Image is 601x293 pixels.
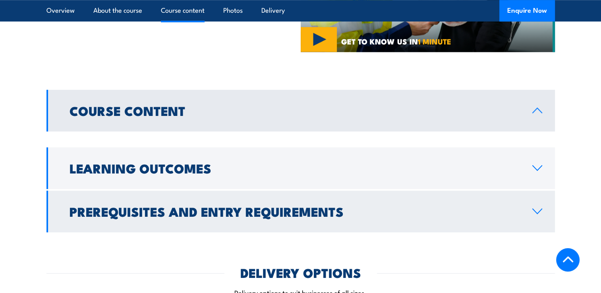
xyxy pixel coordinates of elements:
a: Course Content [46,90,555,131]
strong: 1 MINUTE [418,35,451,47]
h2: Course Content [70,105,520,116]
a: Prerequisites and Entry Requirements [46,191,555,232]
a: Learning Outcomes [46,147,555,189]
h2: Learning Outcomes [70,162,520,173]
h2: DELIVERY OPTIONS [240,267,361,278]
h2: Prerequisites and Entry Requirements [70,206,520,217]
span: GET TO KNOW US IN [341,38,451,45]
